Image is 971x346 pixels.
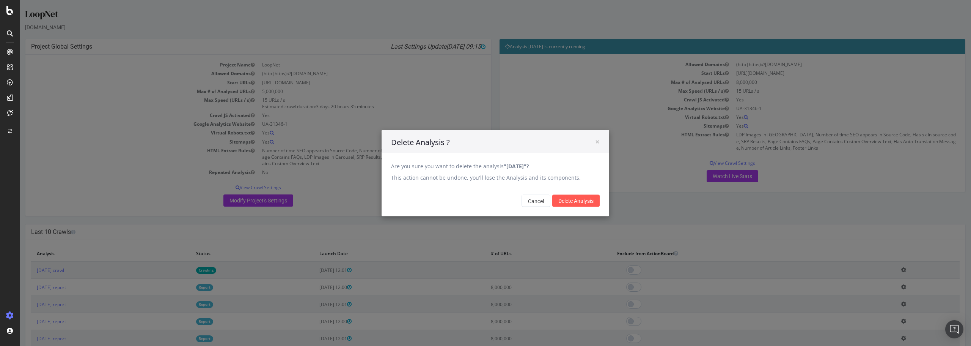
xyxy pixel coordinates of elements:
[484,162,509,169] b: "[DATE]"?
[575,136,580,147] span: ×
[945,320,963,338] div: Open Intercom Messenger
[371,174,580,181] p: This action cannot be undone, you'll lose the Analysis and its components.
[533,194,580,207] input: Delete Analysis
[502,194,531,207] button: Cancel
[371,162,580,170] p: Are you sure you want to delete the analysis
[371,137,580,148] h4: Delete Analysis ?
